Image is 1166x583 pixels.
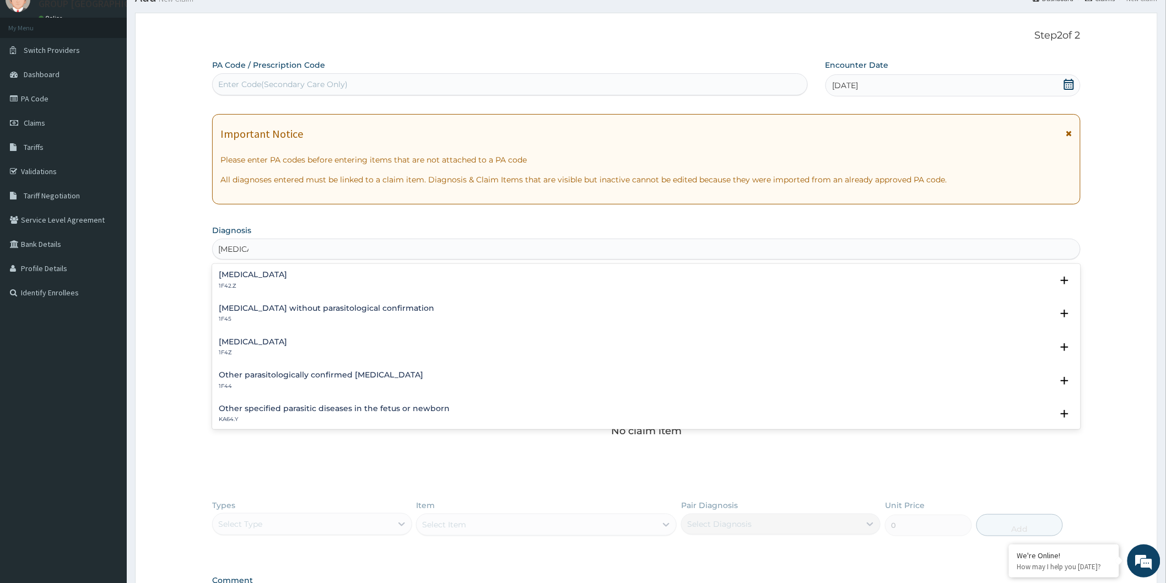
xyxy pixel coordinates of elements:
[220,174,1072,185] p: All diagnoses entered must be linked to a claim item. Diagnosis & Claim Items that are visible bu...
[1058,407,1071,420] i: open select status
[1017,562,1111,571] p: How may I help you today?
[64,139,152,250] span: We're online!
[219,371,423,379] h4: Other parasitologically confirmed [MEDICAL_DATA]
[219,304,434,312] h4: [MEDICAL_DATA] without parasitological confirmation
[57,62,185,76] div: Chat with us now
[219,282,287,290] p: 1F42.Z
[212,225,251,236] label: Diagnosis
[24,118,45,128] span: Claims
[611,425,682,436] p: No claim item
[219,315,434,323] p: 1F45
[219,382,423,390] p: 1F44
[825,60,889,71] label: Encounter Date
[6,301,210,339] textarea: Type your message and hit 'Enter'
[833,80,859,91] span: [DATE]
[219,415,450,423] p: KA64.Y
[24,69,60,79] span: Dashboard
[219,349,287,357] p: 1F4Z
[220,128,303,140] h1: Important Notice
[212,60,325,71] label: PA Code / Prescription Code
[39,14,65,22] a: Online
[24,142,44,152] span: Tariffs
[1058,307,1071,320] i: open select status
[220,154,1072,165] p: Please enter PA codes before entering items that are not attached to a PA code
[1017,550,1111,560] div: We're Online!
[1058,374,1071,387] i: open select status
[20,55,45,83] img: d_794563401_company_1708531726252_794563401
[212,30,1081,42] p: Step 2 of 2
[219,271,287,279] h4: [MEDICAL_DATA]
[1058,274,1071,287] i: open select status
[1058,341,1071,354] i: open select status
[24,45,80,55] span: Switch Providers
[181,6,207,32] div: Minimize live chat window
[219,404,450,413] h4: Other specified parasitic diseases in the fetus or newborn
[24,191,80,201] span: Tariff Negotiation
[219,338,287,346] h4: [MEDICAL_DATA]
[218,79,348,90] div: Enter Code(Secondary Care Only)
